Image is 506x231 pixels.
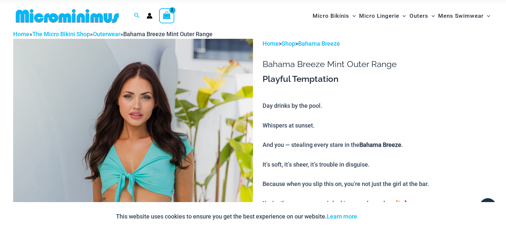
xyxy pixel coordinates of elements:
[147,13,153,19] a: Account icon link
[116,212,357,221] p: This website uses cookies to ensure you get the best experience on our website.
[357,6,408,26] a: Micro LingerieMenu ToggleMenu Toggle
[313,8,349,24] span: Micro Bikinis
[327,213,357,220] a: Learn more
[484,8,490,24] span: Menu Toggle
[282,40,295,47] a: Shop
[263,59,493,69] h1: Bahama Breeze Mint Outer Range
[359,141,401,148] b: Bahama Breeze
[263,40,279,47] a: Home
[13,9,122,23] img: MM SHOP LOGO FLAT
[362,209,390,224] button: Accept
[436,6,492,26] a: Mens SwimwearMenu ToggleMenu Toggle
[408,6,436,26] a: OutersMenu ToggleMenu Toggle
[263,101,493,208] p: Day drinks by the pool. Whispers at sunset. And you — stealing every stare in the . It’s soft, it...
[298,40,340,47] a: Bahama Breeze
[349,8,356,24] span: Menu Toggle
[311,6,357,26] a: Micro BikinisMenu ToggleMenu Toggle
[409,8,428,24] span: Outers
[263,74,493,85] h3: Playful Temptation
[159,8,174,23] a: View Shopping Cart, 2 items
[32,31,90,37] a: The Micro Bikini Shop
[399,8,406,24] span: Menu Toggle
[438,8,484,24] span: Mens Swimwear
[310,5,493,27] nav: Site Navigation
[428,8,435,24] span: Menu Toggle
[13,31,212,37] span: » » »
[134,12,140,20] a: Search icon link
[13,31,29,37] a: Home
[93,31,120,37] a: Outerwear
[263,39,493,49] p: > >
[359,8,399,24] span: Micro Lingerie
[123,31,212,37] span: Bahama Breeze Mint Outer Range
